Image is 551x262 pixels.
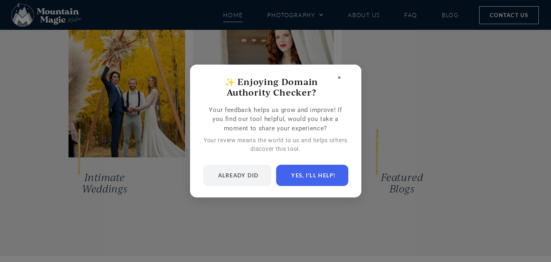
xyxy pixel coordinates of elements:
h2: ✨ Enjoying Domain Authority Checker? [203,76,348,97]
button: Yes, I'll Help! [276,165,348,186]
p: Your review means the world to us and helps others discover this tool. [203,136,348,153]
button: Close [325,71,355,83]
button: Already Did [203,165,272,186]
p: Your feedback helps us grow and improve! If you find our tool helpful, would you take a moment to... [203,105,348,133]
